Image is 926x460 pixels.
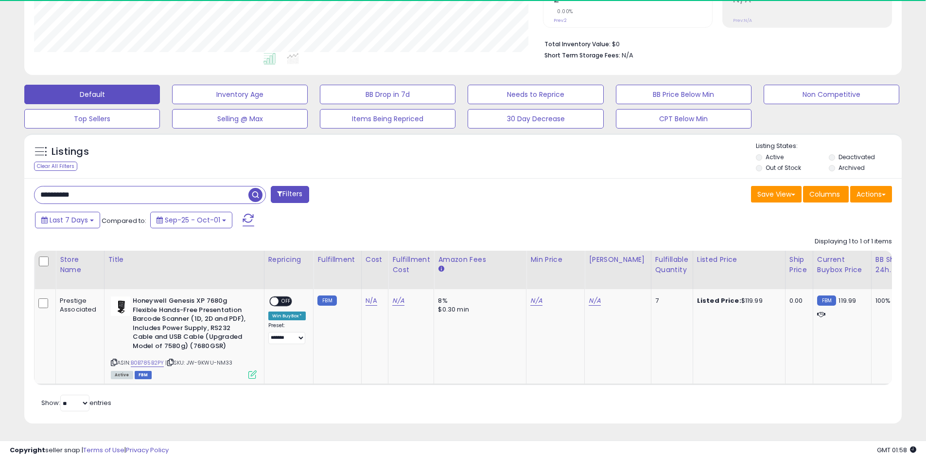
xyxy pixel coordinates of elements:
a: N/A [589,296,600,306]
button: 30 Day Decrease [468,109,603,129]
span: 2025-10-9 01:58 GMT [877,445,916,455]
div: Win BuyBox * [268,312,306,320]
button: Actions [850,186,892,202]
div: Fulfillment Cost [392,255,430,275]
button: Non Competitive [764,85,899,104]
div: Store Name [60,255,100,275]
span: All listings currently available for purchase on Amazon [111,371,133,379]
b: Honeywell Genesis XP 7680g Flexible Hands-Free Presentation Barcode Scanner (1D, 2D and PDF), Inc... [133,296,251,353]
div: 0.00 [789,296,805,305]
div: Repricing [268,255,310,265]
div: Ship Price [789,255,809,275]
span: 119.99 [839,296,856,305]
a: N/A [530,296,542,306]
div: BB Share 24h. [875,255,911,275]
div: Displaying 1 to 1 of 1 items [815,237,892,246]
button: Columns [803,186,849,202]
span: Show: entries [41,398,111,407]
a: N/A [392,296,404,306]
div: Preset: [268,322,306,344]
div: Current Buybox Price [817,255,867,275]
span: Sep-25 - Oct-01 [165,215,220,225]
span: Last 7 Days [50,215,88,225]
button: Inventory Age [172,85,308,104]
img: 31-8JKNmDXL._SL40_.jpg [111,296,130,316]
div: 7 [655,296,685,305]
button: Default [24,85,160,104]
button: Filters [271,186,309,203]
b: Listed Price: [697,296,741,305]
strong: Copyright [10,445,45,455]
label: Active [766,153,784,161]
p: Listing States: [756,142,902,151]
button: Last 7 Days [35,212,100,228]
button: Sep-25 - Oct-01 [150,212,232,228]
a: Privacy Policy [126,445,169,455]
div: Fulfillment [317,255,357,265]
label: Deactivated [839,153,875,161]
button: CPT Below Min [616,109,751,129]
span: | SKU: JW-9KWU-NM33 [165,359,232,367]
div: $0.30 min [438,305,519,314]
div: 8% [438,296,519,305]
small: FBM [317,295,336,306]
button: Items Being Repriced [320,109,455,129]
button: BB Price Below Min [616,85,751,104]
button: Top Sellers [24,109,160,129]
div: Fulfillable Quantity [655,255,689,275]
div: Listed Price [697,255,781,265]
div: Title [108,255,260,265]
h5: Listings [52,145,89,159]
small: FBM [817,295,836,306]
button: Needs to Reprice [468,85,603,104]
span: Compared to: [102,216,146,225]
button: Save View [751,186,802,202]
div: Prestige Associated [60,296,97,314]
div: $119.99 [697,296,778,305]
div: Cost [366,255,384,265]
label: Out of Stock [766,164,801,172]
span: FBM [135,371,152,379]
a: N/A [366,296,377,306]
span: Columns [809,189,840,199]
span: OFF [279,297,294,306]
button: BB Drop in 7d [320,85,455,104]
label: Archived [839,164,865,172]
div: Min Price [530,255,580,265]
a: Terms of Use [83,445,124,455]
small: Amazon Fees. [438,265,444,274]
div: ASIN: [111,296,257,378]
div: Amazon Fees [438,255,522,265]
a: B0B785B2PY [131,359,164,367]
div: 100% [875,296,908,305]
div: [PERSON_NAME] [589,255,646,265]
button: Selling @ Max [172,109,308,129]
div: Clear All Filters [34,162,77,171]
div: seller snap | | [10,446,169,455]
